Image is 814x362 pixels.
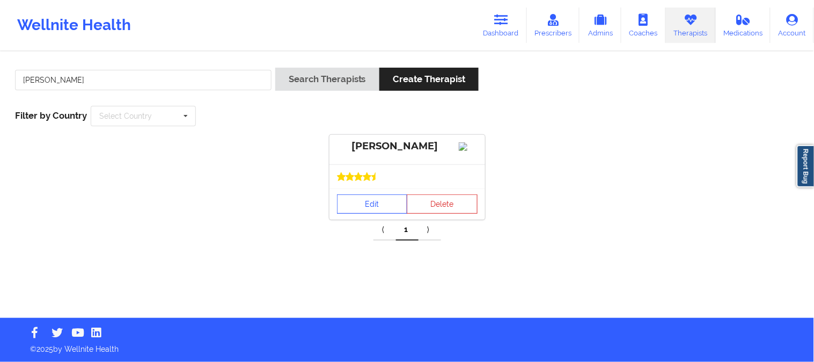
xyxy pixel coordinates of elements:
[373,219,441,241] div: Pagination Navigation
[275,68,379,91] button: Search Therapists
[396,219,419,241] a: 1
[337,194,408,214] a: Edit
[475,8,527,43] a: Dashboard
[15,110,87,121] span: Filter by Country
[771,8,814,43] a: Account
[797,145,814,187] a: Report Bug
[459,142,478,151] img: Image%2Fplaceholer-image.png
[379,68,479,91] button: Create Therapist
[580,8,621,43] a: Admins
[15,70,272,90] input: Search Keywords
[666,8,716,43] a: Therapists
[407,194,478,214] button: Delete
[373,219,396,241] a: Previous item
[419,219,441,241] a: Next item
[337,140,478,153] div: [PERSON_NAME]
[621,8,666,43] a: Coaches
[716,8,771,43] a: Medications
[99,112,152,120] div: Select Country
[527,8,580,43] a: Prescribers
[23,336,791,354] p: © 2025 by Wellnite Health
